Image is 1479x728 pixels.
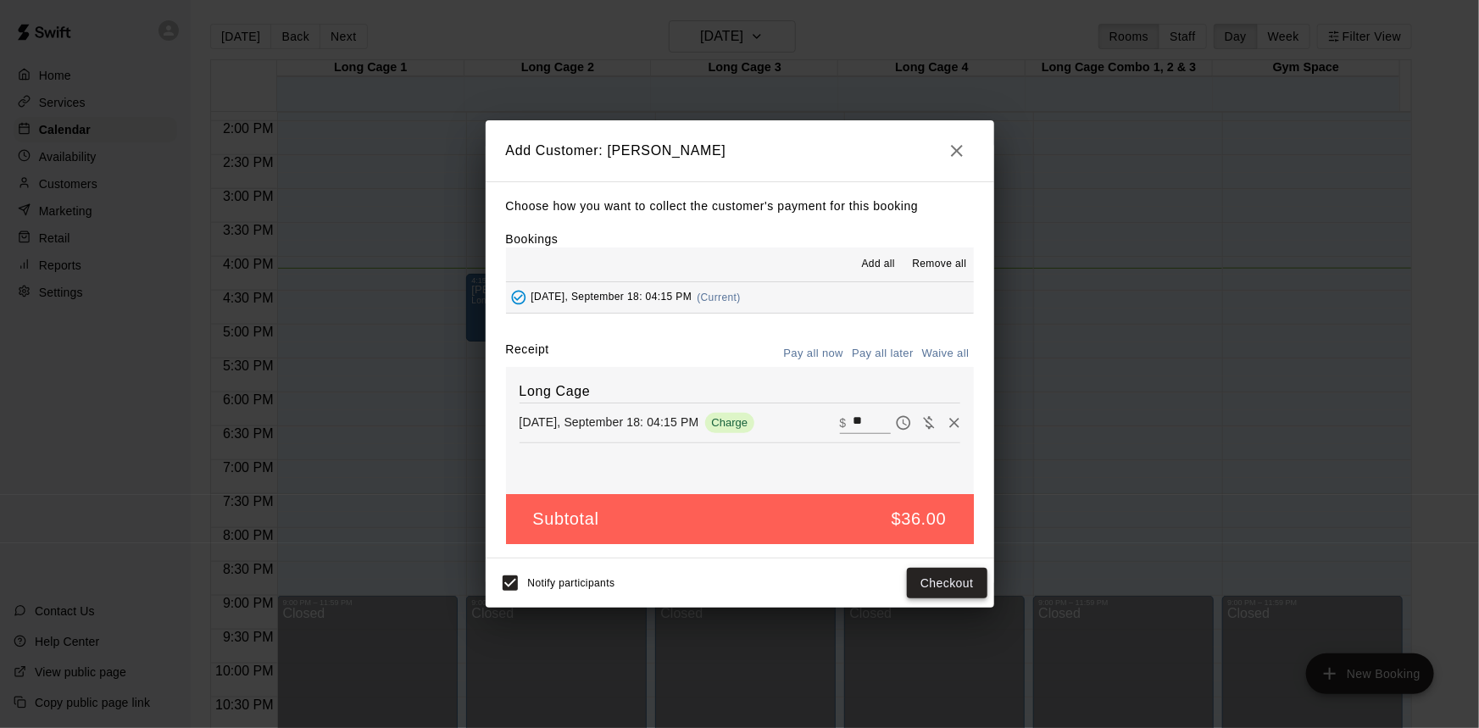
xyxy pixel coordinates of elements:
button: Added - Collect Payment [506,285,531,310]
span: [DATE], September 18: 04:15 PM [531,292,692,303]
span: Pay later [891,414,916,429]
p: [DATE], September 18: 04:15 PM [520,414,699,431]
span: Waive payment [916,414,942,429]
p: Choose how you want to collect the customer's payment for this booking [506,196,974,217]
button: Checkout [907,568,987,599]
span: Charge [705,416,755,429]
h6: Long Cage [520,381,960,403]
span: (Current) [697,292,741,303]
button: Added - Collect Payment[DATE], September 18: 04:15 PM(Current) [506,282,974,314]
button: Waive all [918,341,974,367]
button: Pay all later [848,341,918,367]
h2: Add Customer: [PERSON_NAME] [486,120,994,181]
label: Receipt [506,341,549,367]
button: Add all [851,251,905,278]
h5: Subtotal [533,508,599,531]
span: Notify participants [528,577,615,589]
span: Add all [862,256,896,273]
button: Remove all [905,251,973,278]
label: Bookings [506,232,559,246]
button: Pay all now [780,341,848,367]
p: $ [840,414,847,431]
h5: $36.00 [892,508,947,531]
span: Remove all [912,256,966,273]
button: Remove [942,410,967,436]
